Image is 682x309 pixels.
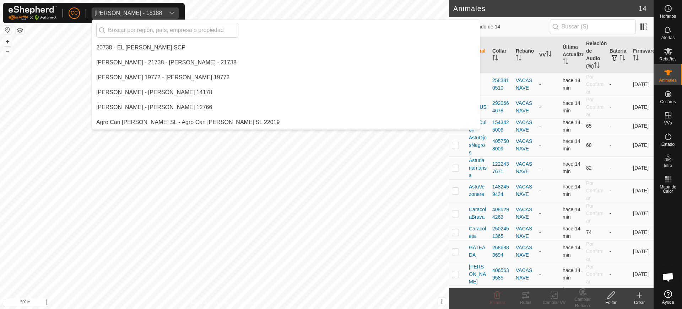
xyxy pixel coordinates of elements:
div: Editar [597,299,625,306]
div: VACAS NAVE [516,100,534,114]
div: VACAS NAVE [516,138,534,153]
td: - [607,179,630,202]
p-sorticon: Activar para ordenar [546,52,552,58]
td: - [607,225,630,240]
app-display-virtual-paddock-transition: - [539,142,541,148]
span: Infra [664,164,672,168]
span: Horarios [660,14,676,18]
p-sorticon: Activar para ordenar [619,56,625,62]
p-sorticon: Activar para ordenar [633,56,639,62]
a: Contáctenos [237,300,261,306]
span: Eliminar [489,300,505,305]
span: AstuVezonera [469,183,487,198]
span: 14 [639,3,646,14]
p-sorticon: Activar para ordenar [516,56,521,62]
span: Collares [660,100,676,104]
span: CaracolaBrava [469,206,487,221]
span: 12 sept 2025, 12:38 [563,100,580,113]
div: Cambiar VV [540,299,568,306]
p-sorticon: Activar para ordenar [492,56,498,62]
app-display-virtual-paddock-transition: - [539,188,541,193]
input: Buscar (S) [550,19,636,34]
td: [DATE] [630,225,654,240]
span: i [441,299,443,305]
span: 12 sept 2025, 12:38 [563,184,580,197]
app-display-virtual-paddock-transition: - [539,123,541,129]
p-sorticon: Activar para ordenar [563,59,568,65]
th: VV [536,37,560,73]
th: Última Actualización [560,37,583,73]
span: 12 sept 2025, 12:38 [563,119,580,133]
div: 1222437671 [492,160,510,175]
div: 1543425006 [492,119,510,134]
app-display-virtual-paddock-transition: - [539,229,541,235]
td: - [607,202,630,225]
li: Adelina Garcia Garcia 14178 [92,85,480,100]
td: [DATE] [630,202,654,225]
div: 20738 - EL [PERSON_NAME] SCP [96,43,185,52]
span: Por Confirmar [586,203,603,224]
div: Cambiar Rebaño [568,296,597,309]
th: Rebaño [513,37,536,73]
span: Alertas [661,36,675,40]
app-display-virtual-paddock-transition: - [539,211,541,216]
td: - [607,240,630,263]
span: [PERSON_NAME] [469,263,487,286]
span: CC [71,9,78,17]
td: - [607,96,630,118]
div: [PERSON_NAME] - [PERSON_NAME] 14178 [96,88,212,97]
div: 2502451365 [492,225,510,240]
div: VACAS NAVE [516,206,534,221]
span: Caracoleta [469,225,487,240]
td: [DATE] [630,240,654,263]
h2: Animales [453,4,639,13]
div: VACAS NAVE [516,77,534,92]
th: Relación de Audio (%) [583,37,607,73]
span: Jose Carlos Gargallo Castel - 18188 [92,7,165,19]
td: - [607,286,630,301]
button: Restablecer Mapa [3,26,12,34]
app-display-virtual-paddock-transition: - [539,271,541,277]
li: Aaron Rull Dealbert - 21738 [92,55,480,70]
a: Política de Privacidad [188,300,229,306]
span: 12 sept 2025, 12:38 [563,245,580,258]
div: 2583810510 [492,77,510,92]
li: Abel Lopez Crespo 19772 [92,70,480,85]
button: Capas del Mapa [16,26,24,34]
span: 12 sept 2025, 12:38 [563,78,580,91]
app-display-virtual-paddock-transition: - [539,165,541,171]
div: VACAS NAVE [516,225,534,240]
app-display-virtual-paddock-transition: - [539,249,541,254]
span: Por Confirmar [586,241,603,262]
span: 12 sept 2025, 12:38 [563,207,580,220]
td: - [607,134,630,156]
td: [DATE] [630,179,654,202]
th: Collar [489,37,513,73]
div: [PERSON_NAME] 19772 - [PERSON_NAME] 19772 [96,73,229,82]
span: Por Confirmar [586,97,603,117]
div: [PERSON_NAME] - 18188 [94,10,162,16]
button: – [3,47,12,55]
span: Asturianamansa [469,157,487,179]
div: 4085294263 [492,206,510,221]
span: VVs [664,121,672,125]
div: Rutas [511,299,540,306]
div: Agro Can [PERSON_NAME] SL - Agro Can [PERSON_NAME] SL 22019 [96,118,280,127]
span: Por Confirmar [586,74,603,95]
button: + [3,37,12,46]
img: Logo Gallagher [9,6,57,20]
app-display-virtual-paddock-transition: - [539,104,541,110]
td: [DATE] [630,263,654,286]
a: Ayuda [654,287,682,307]
td: [DATE] [630,134,654,156]
app-display-virtual-paddock-transition: - [539,81,541,87]
div: VACAS NAVE [516,286,534,301]
span: Por Confirmar [586,180,603,201]
div: VACAS NAVE [516,119,534,134]
li: Agro Can Genover SL 22019 [92,115,480,129]
span: 12 sept 2025, 12:38 [563,138,580,151]
td: - [607,263,630,286]
span: GATEADA [469,244,487,259]
td: - [607,156,630,179]
button: i [438,298,446,306]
